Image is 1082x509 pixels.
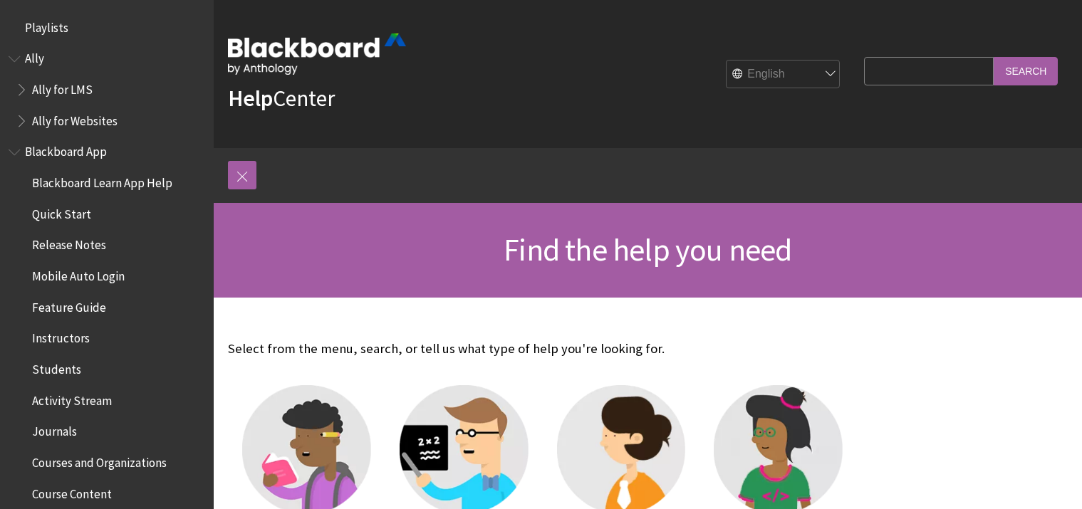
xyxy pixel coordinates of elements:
span: Mobile Auto Login [32,264,125,283]
span: Course Content [32,482,112,501]
span: Ally for LMS [32,78,93,97]
span: Blackboard App [25,140,107,159]
span: Ally for Websites [32,109,118,128]
span: Students [32,357,81,377]
span: Ally [25,47,44,66]
input: Search [994,57,1058,85]
nav: Book outline for Anthology Ally Help [9,47,205,133]
span: Find the help you need [504,230,791,269]
nav: Book outline for Playlists [9,16,205,40]
span: Instructors [32,327,90,346]
span: Quick Start [32,202,91,221]
strong: Help [228,84,273,112]
img: Blackboard by Anthology [228,33,406,75]
span: Activity Stream [32,389,112,408]
span: Release Notes [32,233,106,253]
span: Playlists [25,16,68,35]
span: Blackboard Learn App Help [32,171,172,190]
p: Select from the menu, search, or tell us what type of help you're looking for. [228,340,857,358]
span: Journals [32,420,77,439]
span: Feature Guide [32,295,106,315]
span: Courses and Organizations [32,451,167,470]
a: HelpCenter [228,84,335,112]
select: Site Language Selector [727,61,841,89]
